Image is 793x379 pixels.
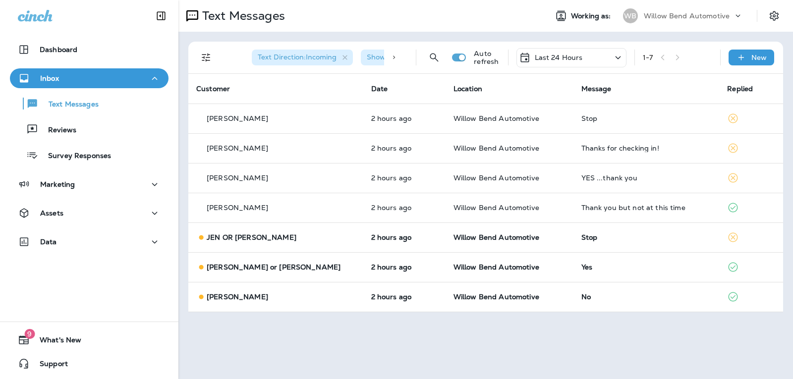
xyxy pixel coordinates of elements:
[252,50,353,65] div: Text Direction:Incoming
[196,48,216,67] button: Filters
[453,144,539,153] span: Willow Bend Automotive
[38,152,111,161] p: Survey Responses
[581,263,712,271] div: Yes
[207,144,268,152] p: [PERSON_NAME]
[581,84,612,93] span: Message
[207,114,268,122] p: [PERSON_NAME]
[24,329,35,339] span: 9
[765,7,783,25] button: Settings
[367,53,486,61] span: Show Start/Stop/Unsubscribe : true
[371,204,438,212] p: Aug 18, 2025 11:23 AM
[30,336,81,348] span: What's New
[581,293,712,301] div: No
[371,293,438,301] p: Aug 18, 2025 11:19 AM
[10,232,169,252] button: Data
[30,360,68,372] span: Support
[371,263,438,271] p: Aug 18, 2025 11:20 AM
[10,145,169,165] button: Survey Responses
[10,93,169,114] button: Text Messages
[581,204,712,212] div: Thank you but not at this time
[453,173,539,182] span: Willow Bend Automotive
[371,174,438,182] p: Aug 18, 2025 11:27 AM
[453,233,539,242] span: Willow Bend Automotive
[207,204,268,212] p: [PERSON_NAME]
[424,48,444,67] button: Search Messages
[10,119,169,140] button: Reviews
[751,54,767,61] p: New
[38,126,76,135] p: Reviews
[147,6,175,26] button: Collapse Sidebar
[207,233,296,241] p: JEN OR [PERSON_NAME]
[371,144,438,152] p: Aug 18, 2025 11:27 AM
[39,100,99,109] p: Text Messages
[40,180,75,188] p: Marketing
[258,53,337,61] span: Text Direction : Incoming
[10,330,169,350] button: 9What's New
[207,293,268,301] p: [PERSON_NAME]
[581,174,712,182] div: YES ...thank you
[623,8,638,23] div: WB
[453,203,539,212] span: Willow Bend Automotive
[207,174,268,182] p: [PERSON_NAME]
[40,74,59,82] p: Inbox
[371,84,388,93] span: Date
[581,144,712,152] div: Thanks for checking in!
[474,50,500,65] p: Auto refresh
[453,263,539,271] span: Willow Bend Automotive
[198,8,285,23] p: Text Messages
[207,263,340,271] p: [PERSON_NAME] or [PERSON_NAME]
[643,54,653,61] div: 1 - 7
[196,84,230,93] span: Customer
[10,354,169,374] button: Support
[361,50,503,65] div: Show Start/Stop/Unsubscribe:true
[453,114,539,123] span: Willow Bend Automotive
[10,174,169,194] button: Marketing
[581,233,712,241] div: Stop
[371,114,438,122] p: Aug 18, 2025 11:59 AM
[453,292,539,301] span: Willow Bend Automotive
[10,40,169,59] button: Dashboard
[40,46,77,54] p: Dashboard
[40,238,57,246] p: Data
[10,203,169,223] button: Assets
[644,12,730,20] p: Willow Bend Automotive
[40,209,63,217] p: Assets
[453,84,482,93] span: Location
[571,12,613,20] span: Working as:
[535,54,583,61] p: Last 24 Hours
[581,114,712,122] div: Stop
[371,233,438,241] p: Aug 18, 2025 11:21 AM
[727,84,753,93] span: Replied
[10,68,169,88] button: Inbox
